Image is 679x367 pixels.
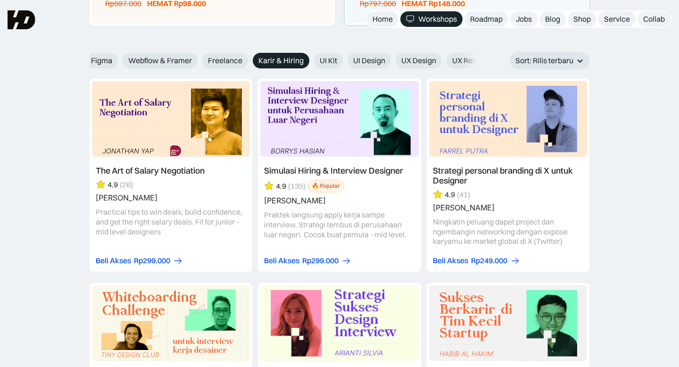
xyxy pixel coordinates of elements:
[400,11,463,27] a: Workshops
[401,56,436,66] span: UX Design
[96,256,131,266] div: Beli Akses
[510,11,538,27] a: Jobs
[510,52,589,69] div: Sort: Rilis terbaru
[638,11,671,27] a: Collab
[464,11,508,27] a: Roadmap
[598,11,636,27] a: Service
[367,11,398,27] a: Home
[302,256,339,266] div: Rp299.000
[264,256,351,266] a: Beli AksesRp299.000
[604,14,630,24] div: Service
[320,56,337,66] span: UI Kit
[471,256,507,266] div: Rp249.000
[128,56,192,66] span: Webflow & Framer
[470,14,503,24] div: Roadmap
[134,256,170,266] div: Rp299.000
[91,56,112,66] span: Figma
[96,256,183,266] a: Beli AksesRp299.000
[516,14,532,24] div: Jobs
[373,14,393,24] div: Home
[90,53,481,68] form: Email Form
[418,14,457,24] div: Workshops
[353,56,385,66] span: UI Design
[258,56,304,66] span: Karir & Hiring
[545,14,560,24] div: Blog
[515,56,573,66] div: Sort: Rilis terbaru
[208,56,242,66] span: Freelance
[539,11,566,27] a: Blog
[643,14,665,24] div: Collab
[452,56,496,66] span: UX Research
[568,11,596,27] a: Shop
[573,14,591,24] div: Shop
[433,256,520,266] a: Beli AksesRp249.000
[264,256,299,266] div: Beli Akses
[433,256,468,266] div: Beli Akses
